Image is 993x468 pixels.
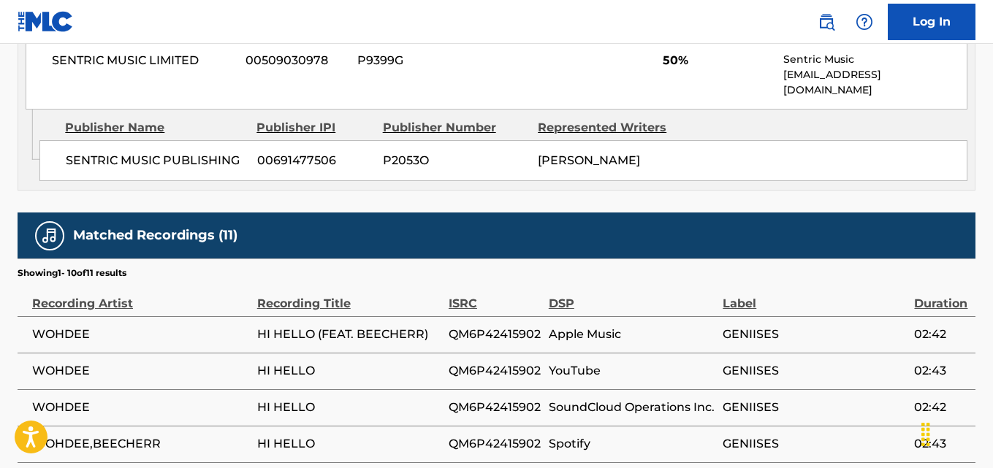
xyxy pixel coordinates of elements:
span: GENIISES [723,399,907,416]
div: Represented Writers [538,119,682,137]
span: QM6P42415902 [449,362,541,380]
span: GENIISES [723,326,907,343]
iframe: Chat Widget [920,398,993,468]
span: P9399G [357,52,495,69]
span: 02:43 [914,362,968,380]
div: Publisher IPI [256,119,371,137]
span: SoundCloud Operations Inc. [549,399,715,416]
div: Publisher Name [65,119,246,137]
a: Log In [888,4,975,40]
span: 02:42 [914,399,968,416]
div: Recording Artist [32,280,250,312]
img: MLC Logo [18,11,74,32]
span: P2053O [383,152,527,169]
span: HI HELLO [257,399,441,416]
div: DSP [549,280,715,312]
span: QM6P42415902 [449,399,541,416]
p: Showing 1 - 10 of 11 results [18,266,126,280]
span: 50% [663,52,772,69]
img: Matched Recordings [41,227,58,245]
div: Help [850,7,879,37]
span: QM6P42415902 [449,435,541,453]
span: Apple Music [549,326,715,343]
div: Recording Title [257,280,441,312]
img: help [856,13,873,31]
p: Sentric Music [783,52,967,67]
img: search [818,13,835,31]
span: SENTRIC MUSIC LIMITED [52,52,235,69]
span: WOHDEE [32,326,250,343]
span: HI HELLO [257,435,441,453]
a: Public Search [812,7,841,37]
span: [PERSON_NAME] [538,153,640,167]
span: 00509030978 [246,52,346,69]
h5: Matched Recordings (11) [73,227,237,244]
div: Label [723,280,907,312]
span: GENIISES [723,435,907,453]
span: 02:42 [914,326,968,343]
span: WOHDEE [32,362,250,380]
div: ISRC [449,280,541,312]
span: 00691477506 [257,152,372,169]
span: WOHDEE [32,399,250,416]
span: WOHDEE,BEECHERR [32,435,250,453]
span: HI HELLO [257,362,441,380]
span: SENTRIC MUSIC PUBLISHING [66,152,246,169]
p: [EMAIL_ADDRESS][DOMAIN_NAME] [783,67,967,98]
div: Drag [914,413,937,456]
span: YouTube [549,362,715,380]
div: Publisher Number [383,119,528,137]
span: HI HELLO (FEAT. BEECHERR) [257,326,441,343]
span: Spotify [549,435,715,453]
span: GENIISES [723,362,907,380]
span: QM6P42415902 [449,326,541,343]
div: Duration [914,280,968,312]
